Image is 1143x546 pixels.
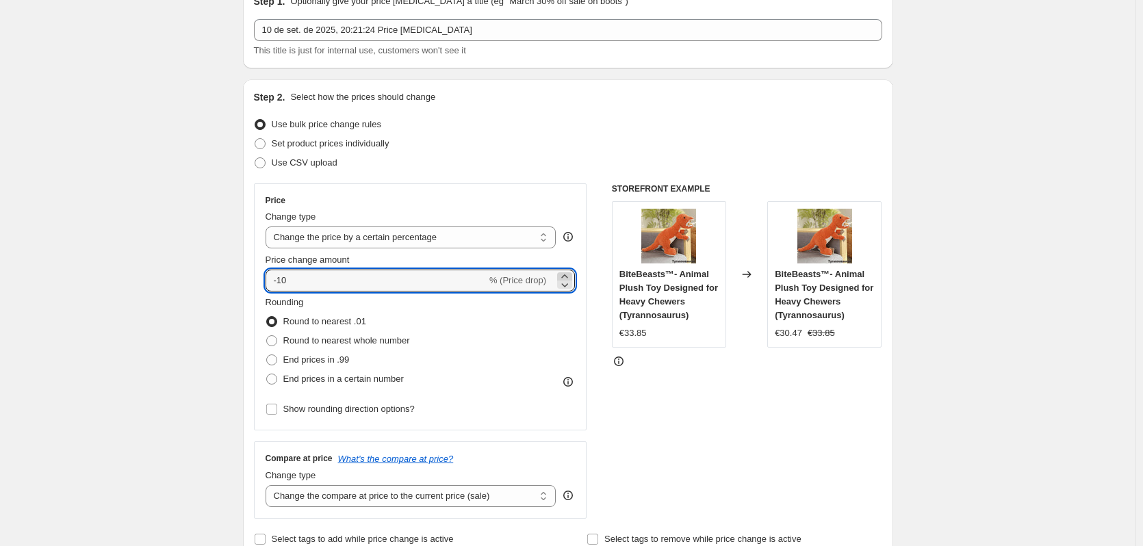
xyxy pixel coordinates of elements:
span: Use CSV upload [272,157,337,168]
div: €33.85 [619,326,647,340]
span: Round to nearest .01 [283,316,366,326]
div: €30.47 [775,326,802,340]
span: Select tags to add while price change is active [272,534,454,544]
h2: Step 2. [254,90,285,104]
strike: €33.85 [808,326,835,340]
img: chewanimal-animal-plush-toy-designed-for-heavy-chewers-260091_80x.jpg [797,209,852,263]
span: Use bulk price change rules [272,119,381,129]
span: BiteBeasts™- Animal Plush Toy Designed for Heavy Chewers (Tyrannosaurus) [775,269,873,320]
div: help [561,489,575,502]
span: BiteBeasts™- Animal Plush Toy Designed for Heavy Chewers (Tyrannosaurus) [619,269,718,320]
span: End prices in .99 [283,354,350,365]
span: Round to nearest whole number [283,335,410,346]
span: End prices in a certain number [283,374,404,384]
span: Change type [266,211,316,222]
span: Change type [266,470,316,480]
p: Select how the prices should change [290,90,435,104]
h6: STOREFRONT EXAMPLE [612,183,882,194]
span: Set product prices individually [272,138,389,148]
span: This title is just for internal use, customers won't see it [254,45,466,55]
div: help [561,230,575,244]
span: Price change amount [266,255,350,265]
span: Show rounding direction options? [283,404,415,414]
span: Select tags to remove while price change is active [604,534,801,544]
span: Rounding [266,297,304,307]
button: What's the compare at price? [338,454,454,464]
input: 30% off holiday sale [254,19,882,41]
h3: Compare at price [266,453,333,464]
h3: Price [266,195,285,206]
img: chewanimal-animal-plush-toy-designed-for-heavy-chewers-260091_80x.jpg [641,209,696,263]
span: % (Price drop) [489,275,546,285]
input: -15 [266,270,487,291]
